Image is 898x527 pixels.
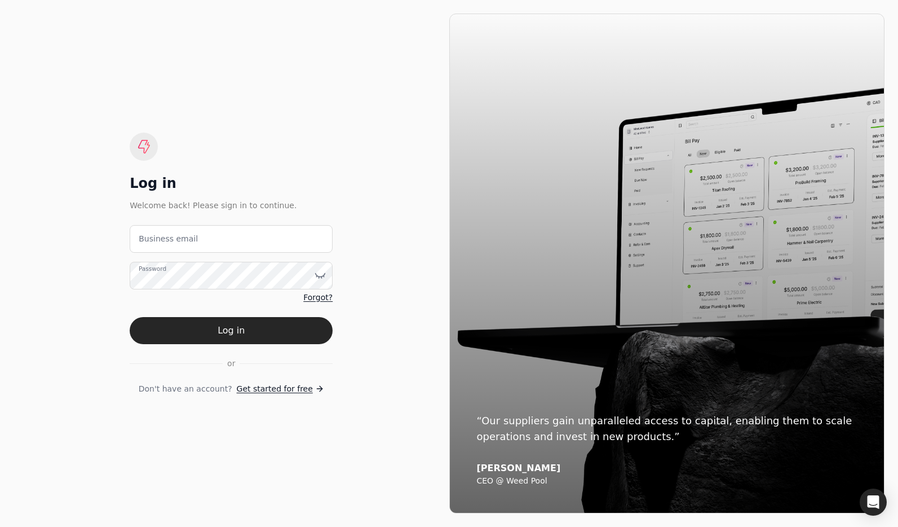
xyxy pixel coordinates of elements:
[227,358,235,370] span: or
[303,292,333,304] a: Forgot?
[130,199,333,212] div: Welcome back! Please sign in to continue.
[477,463,857,474] div: [PERSON_NAME]
[477,413,857,445] div: “Our suppliers gain unparalleled access to capital, enabling them to scale operations and invest ...
[130,174,333,192] div: Log in
[237,383,313,395] span: Get started for free
[139,383,232,395] span: Don't have an account?
[477,476,857,486] div: CEO @ Weed Pool
[139,264,166,273] label: Password
[860,489,887,516] div: Open Intercom Messenger
[139,233,198,245] label: Business email
[237,383,324,395] a: Get started for free
[130,317,333,344] button: Log in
